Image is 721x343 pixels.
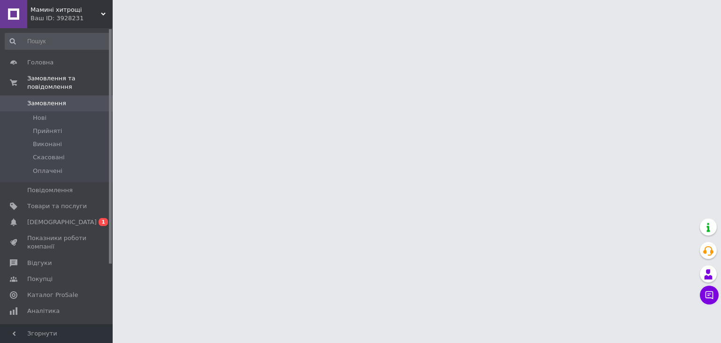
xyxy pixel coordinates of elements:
input: Пошук [5,33,111,50]
span: Скасовані [33,153,65,162]
span: Управління сайтом [27,323,87,340]
span: Замовлення та повідомлення [27,74,113,91]
button: Чат з покупцем [700,286,719,304]
div: Ваш ID: 3928231 [31,14,113,23]
span: 1 [99,218,108,226]
span: Відгуки [27,259,52,267]
span: Покупці [27,275,53,283]
span: Головна [27,58,54,67]
span: Показники роботи компанії [27,234,87,251]
span: Нові [33,114,46,122]
span: Товари та послуги [27,202,87,210]
span: Прийняті [33,127,62,135]
span: Мамині хитрощі [31,6,101,14]
span: [DEMOGRAPHIC_DATA] [27,218,97,226]
span: Виконані [33,140,62,148]
span: Повідомлення [27,186,73,195]
span: Оплачені [33,167,62,175]
span: Замовлення [27,99,66,108]
span: Аналітика [27,307,60,315]
span: Каталог ProSale [27,291,78,299]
